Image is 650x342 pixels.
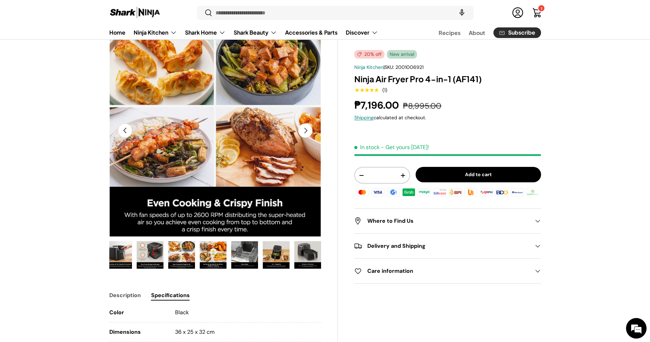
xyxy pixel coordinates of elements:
[448,187,463,197] img: bpi
[422,26,541,39] nav: Secondary
[384,64,394,70] span: SKU:
[354,114,373,121] a: Shipping
[494,187,510,197] img: bdo
[541,6,542,11] span: 1
[354,99,401,112] strong: ₱7,196.00
[109,6,161,20] img: Shark Ninja Philippines
[451,5,473,21] speech-search-button: Search by voice
[463,187,478,197] img: ubp
[200,241,226,269] img: Ninja Air Fryer Pro 4-in-1 (AF141)
[354,144,380,151] span: In stock
[151,288,190,303] button: Specifications
[109,26,378,39] nav: Primary
[403,101,441,111] s: ₱8,995.00
[354,242,530,250] h2: Delivery and Shipping
[109,288,141,303] button: Description
[40,86,95,156] span: We're online!
[508,30,535,36] span: Subscribe
[137,241,163,269] img: Ninja Air Fryer Pro 4-in-1 (AF141)
[510,187,525,197] img: metrobank
[432,187,447,197] img: billease
[479,187,494,197] img: qrph
[109,328,164,336] div: Dimensions
[36,38,115,47] div: Chat with us now
[354,259,541,283] summary: Care information
[168,241,195,269] img: Ninja Air Fryer Pro 4-in-1 (AF141)
[386,187,401,197] img: gcash
[231,241,258,269] img: Ninja Air Fryer Pro 4-in-1 (AF141)
[354,209,541,233] summary: Where to Find Us
[401,187,416,197] img: grabpay
[354,74,541,84] h1: Ninja Air Fryer Pro 4-in-1 (AF141)
[355,187,370,197] img: master
[112,3,129,20] div: Minimize live chat window
[370,187,385,197] img: visa
[263,241,290,269] img: Ninja Air Fryer Pro 4-in-1 (AF141)
[109,26,125,39] a: Home
[493,27,541,38] a: Subscribe
[354,267,530,275] h2: Care information
[439,26,461,39] a: Recipes
[3,187,131,211] textarea: Type your message and hit 'Enter'
[382,88,387,93] div: (1)
[294,241,321,269] img: Ninja Air Fryer Pro 4-in-1 (AF141)
[354,64,383,70] a: Ninja Kitchen
[354,87,379,94] span: ★★★★★
[105,241,132,269] img: Ninja Air Fryer Pro 4-in-1 (AF141)
[342,26,382,39] summary: Discover
[354,234,541,258] summary: Delivery and Shipping
[383,64,424,70] span: |
[175,328,214,335] span: 36 x 25 x 32 cm
[109,25,321,271] media-gallery: Gallery Viewer
[354,50,384,59] span: 20% off
[354,87,379,93] div: 5.0 out of 5.0 stars
[109,308,164,317] div: Color
[417,187,432,197] img: maya
[354,217,530,225] h2: Where to Find Us
[469,26,485,39] a: About
[525,187,540,197] img: landbank
[181,26,230,39] summary: Shark Home
[354,114,541,121] div: calculated at checkout.
[387,50,417,59] span: New arrival
[285,26,338,39] a: Accessories & Parts
[175,309,189,316] span: Black
[395,64,424,70] span: 2001006921
[416,167,541,183] button: Add to cart
[130,26,181,39] summary: Ninja Kitchen
[230,26,281,39] summary: Shark Beauty
[381,144,429,151] p: - Get yours [DATE]!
